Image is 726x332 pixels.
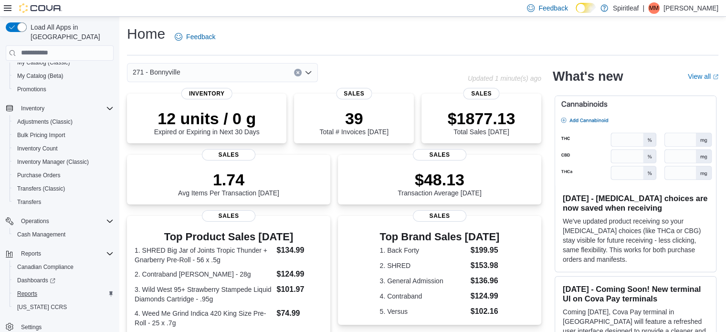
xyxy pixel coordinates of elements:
[13,129,114,141] span: Bulk Pricing Import
[10,260,117,274] button: Canadian Compliance
[319,109,388,136] div: Total # Invoices [DATE]
[276,284,322,295] dd: $101.97
[17,145,58,152] span: Inventory Count
[127,24,165,43] h1: Home
[471,245,500,256] dd: $199.95
[10,169,117,182] button: Purchase Orders
[13,261,114,273] span: Canadian Compliance
[13,84,50,95] a: Promotions
[13,288,41,300] a: Reports
[413,149,466,161] span: Sales
[448,109,516,128] p: $1877.13
[13,143,114,154] span: Inventory Count
[13,229,69,240] a: Cash Management
[642,2,644,14] p: |
[10,195,117,209] button: Transfers
[380,261,467,270] dt: 2. SHRED
[178,170,279,197] div: Avg Items Per Transaction [DATE]
[688,73,718,80] a: View allExternal link
[13,116,114,128] span: Adjustments (Classic)
[471,306,500,317] dd: $102.16
[13,156,93,168] a: Inventory Manager (Classic)
[663,2,718,14] p: [PERSON_NAME]
[448,109,516,136] div: Total Sales [DATE]
[202,210,255,222] span: Sales
[17,290,37,298] span: Reports
[380,231,500,243] h3: Top Brand Sales [DATE]
[10,155,117,169] button: Inventory Manager (Classic)
[10,182,117,195] button: Transfers (Classic)
[10,69,117,83] button: My Catalog (Beta)
[2,214,117,228] button: Operations
[17,86,46,93] span: Promotions
[17,103,114,114] span: Inventory
[305,69,312,76] button: Open list of options
[471,260,500,271] dd: $153.98
[10,228,117,241] button: Cash Management
[178,170,279,189] p: 1.74
[19,3,62,13] img: Cova
[17,231,65,238] span: Cash Management
[17,158,89,166] span: Inventory Manager (Classic)
[21,323,42,331] span: Settings
[648,2,660,14] div: Melissa M
[17,131,65,139] span: Bulk Pricing Import
[13,183,69,194] a: Transfers (Classic)
[17,72,63,80] span: My Catalog (Beta)
[10,142,117,155] button: Inventory Count
[398,170,482,197] div: Transaction Average [DATE]
[17,303,67,311] span: [US_STATE] CCRS
[538,3,568,13] span: Feedback
[154,109,260,128] p: 12 units / 0 g
[13,156,114,168] span: Inventory Manager (Classic)
[17,248,45,259] button: Reports
[649,2,659,14] span: MM
[380,307,467,316] dt: 5. Versus
[10,129,117,142] button: Bulk Pricing Import
[471,290,500,302] dd: $124.99
[10,56,117,69] button: My Catalog (Classic)
[13,143,62,154] a: Inventory Count
[171,27,219,46] a: Feedback
[21,250,41,257] span: Reports
[17,215,53,227] button: Operations
[563,216,708,264] p: We've updated product receiving so your [MEDICAL_DATA] choices (like THCa or CBG) stay visible fo...
[17,118,73,126] span: Adjustments (Classic)
[13,70,114,82] span: My Catalog (Beta)
[563,193,708,213] h3: [DATE] - [MEDICAL_DATA] choices are now saved when receiving
[17,59,70,66] span: My Catalog (Classic)
[13,275,59,286] a: Dashboards
[398,170,482,189] p: $48.13
[181,88,232,99] span: Inventory
[13,129,69,141] a: Bulk Pricing Import
[380,291,467,301] dt: 4. Contraband
[13,196,45,208] a: Transfers
[13,261,77,273] a: Canadian Compliance
[2,102,117,115] button: Inventory
[10,287,117,300] button: Reports
[319,109,388,128] p: 39
[10,83,117,96] button: Promotions
[463,88,499,99] span: Sales
[133,66,180,78] span: 271 - Bonnyville
[135,309,273,328] dt: 4. Weed Me Grind Indica 420 King Size Pre-Roll - 25 x .7g
[13,70,67,82] a: My Catalog (Beta)
[154,109,260,136] div: Expired or Expiring in Next 30 Days
[613,2,639,14] p: Spiritleaf
[380,246,467,255] dt: 1. Back Forty
[135,231,323,243] h3: Top Product Sales [DATE]
[553,69,623,84] h2: What's new
[13,229,114,240] span: Cash Management
[336,88,372,99] span: Sales
[276,245,322,256] dd: $134.99
[21,105,44,112] span: Inventory
[380,276,467,286] dt: 3. General Admission
[17,198,41,206] span: Transfers
[13,57,114,68] span: My Catalog (Classic)
[135,246,273,265] dt: 1. SHRED Big Jar of Joints Tropic Thunder + Gnarberry Pre-Roll - 56 x .5g
[413,210,466,222] span: Sales
[17,263,74,271] span: Canadian Compliance
[13,196,114,208] span: Transfers
[13,170,64,181] a: Purchase Orders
